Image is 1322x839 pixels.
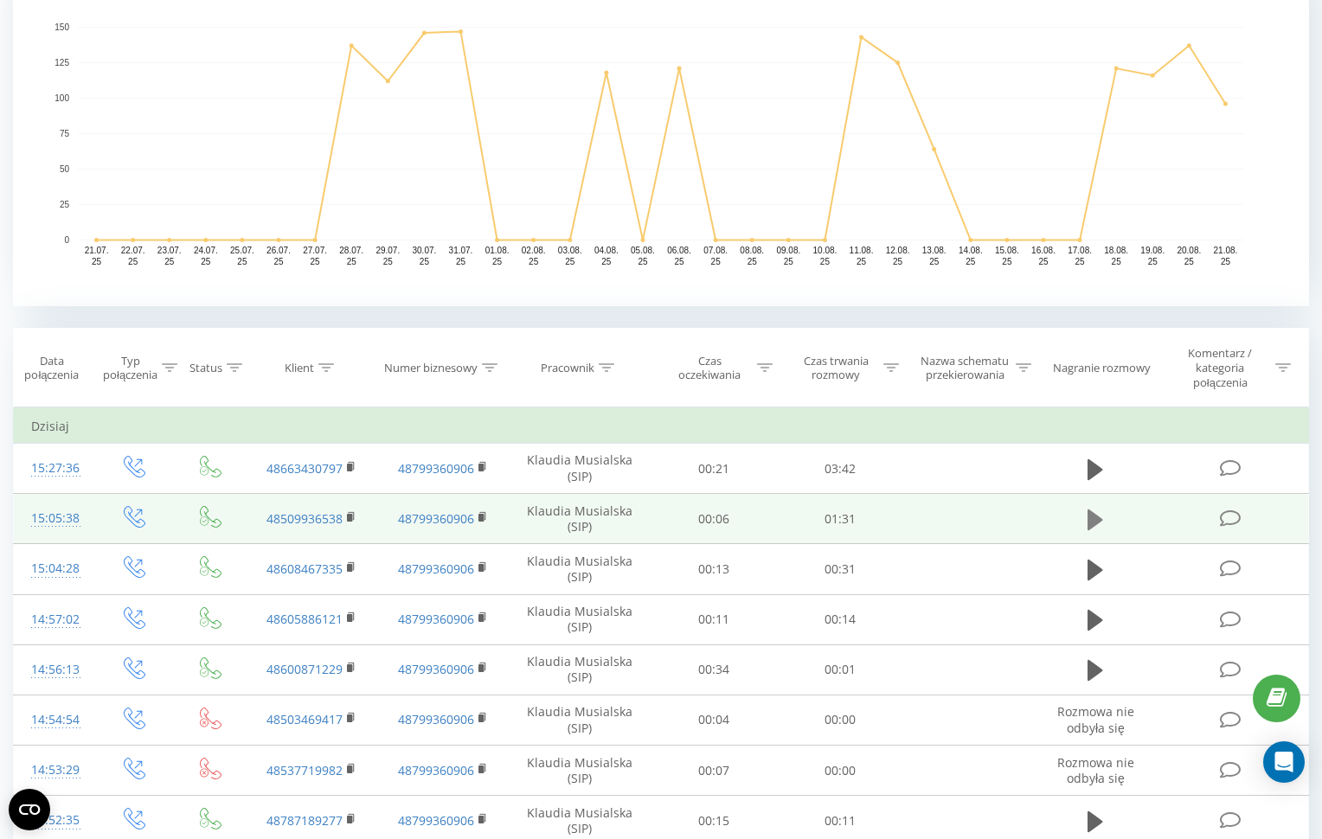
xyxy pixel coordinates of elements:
[398,661,474,677] a: 48799360906
[266,711,343,727] a: 48503469417
[266,611,343,627] a: 48605886121
[237,257,247,266] text: 25
[1263,741,1305,783] div: Open Intercom Messenger
[1057,754,1134,786] span: Rozmowa nie odbyła się
[666,354,753,383] div: Czas oczekiwania
[674,257,684,266] text: 25
[31,452,77,485] div: 15:27:36
[929,257,940,266] text: 25
[55,58,69,67] text: 125
[1038,257,1049,266] text: 25
[1148,257,1158,266] text: 25
[509,494,651,544] td: Klaudia Musialska (SIP)
[638,257,648,266] text: 25
[1075,257,1086,266] text: 25
[201,257,211,266] text: 25
[60,164,70,174] text: 50
[456,257,466,266] text: 25
[776,246,800,255] text: 09.08.
[777,746,903,796] td: 00:00
[266,246,291,255] text: 26.07.
[558,246,582,255] text: 03.08.
[85,246,109,255] text: 21.07.
[777,544,903,594] td: 00:31
[651,746,777,796] td: 00:07
[449,246,473,255] text: 31.07.
[594,246,619,255] text: 04.08.
[14,354,90,383] div: Data połączenia
[777,695,903,745] td: 00:00
[793,354,879,383] div: Czas trwania rozmowy
[857,257,867,266] text: 25
[31,804,77,837] div: 14:52:35
[1170,346,1271,390] div: Komentarz / kategoria połączenia
[1214,246,1238,255] text: 21.08.
[492,257,503,266] text: 25
[375,246,400,255] text: 29.07.
[1177,246,1201,255] text: 20.08.
[509,695,651,745] td: Klaudia Musialska (SIP)
[398,762,474,778] a: 48799360906
[266,460,343,477] a: 48663430797
[601,257,612,266] text: 25
[1184,257,1195,266] text: 25
[651,544,777,594] td: 00:13
[777,494,903,544] td: 01:31
[128,257,138,266] text: 25
[922,246,947,255] text: 13.08.
[55,22,69,32] text: 150
[777,644,903,695] td: 00:01
[230,246,254,255] text: 25.07.
[893,257,903,266] text: 25
[303,246,327,255] text: 27.07.
[919,354,1011,383] div: Nazwa schematu przekierowania
[1031,246,1056,255] text: 16.08.
[740,246,764,255] text: 08.08.
[850,246,874,255] text: 11.08.
[398,611,474,627] a: 48799360906
[1068,246,1092,255] text: 17.08.
[651,644,777,695] td: 00:34
[711,257,722,266] text: 25
[1002,257,1012,266] text: 25
[285,361,314,375] div: Klient
[509,544,651,594] td: Klaudia Musialska (SIP)
[398,711,474,727] a: 48799360906
[194,246,218,255] text: 24.07.
[266,510,343,527] a: 48509936538
[651,594,777,644] td: 00:11
[959,246,983,255] text: 14.08.
[820,257,831,266] text: 25
[651,494,777,544] td: 00:06
[1053,361,1151,375] div: Nagranie rozmowy
[384,361,478,375] div: Numer biznesowy
[703,246,728,255] text: 07.08.
[55,93,69,103] text: 100
[398,812,474,829] a: 48799360906
[1140,246,1165,255] text: 19.08.
[1112,257,1122,266] text: 25
[273,257,284,266] text: 25
[31,653,77,687] div: 14:56:13
[92,257,102,266] text: 25
[60,200,70,209] text: 25
[398,560,474,577] a: 48799360906
[311,257,321,266] text: 25
[651,695,777,745] td: 00:04
[31,502,77,535] div: 15:05:38
[777,594,903,644] td: 00:14
[420,257,430,266] text: 25
[31,703,77,737] div: 14:54:54
[121,246,145,255] text: 22.07.
[631,246,655,255] text: 05.08.
[383,257,394,266] text: 25
[189,361,222,375] div: Status
[529,257,539,266] text: 25
[509,644,651,695] td: Klaudia Musialska (SIP)
[9,789,50,830] button: Open CMP widget
[412,246,436,255] text: 30.07.
[266,762,343,778] a: 48537719982
[14,409,1309,444] td: Dzisiaj
[347,257,357,266] text: 25
[651,444,777,494] td: 00:21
